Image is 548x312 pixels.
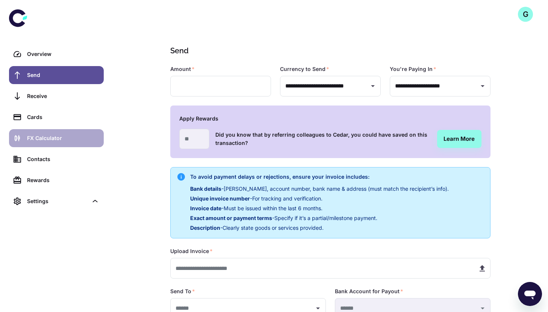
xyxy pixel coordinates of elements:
p: - For tracking and verification. [190,194,449,203]
div: Cards [27,113,99,121]
p: - Specify if it’s a partial/milestone payment. [190,214,449,222]
div: FX Calculator [27,134,99,142]
p: - Clearly state goods or services provided. [190,224,449,232]
span: Unique invoice number [190,195,250,202]
label: Upload Invoice [170,247,213,255]
div: Settings [9,192,104,210]
label: Amount [170,65,195,73]
button: Open [368,81,378,91]
a: Overview [9,45,104,63]
span: Bank details [190,185,221,192]
iframe: Button to launch messaging window [518,282,542,306]
p: - [PERSON_NAME], account number, bank name & address (must match the recipient’s info). [190,185,449,193]
a: FX Calculator [9,129,104,147]
label: You're Paying In [390,65,436,73]
div: Send [27,71,99,79]
a: Rewards [9,171,104,189]
label: Currency to Send [280,65,329,73]
label: Send To [170,288,195,295]
a: Learn More [437,130,481,148]
button: G [518,7,533,22]
button: Open [477,81,488,91]
div: Contacts [27,155,99,163]
a: Cards [9,108,104,126]
span: Description [190,225,220,231]
div: Settings [27,197,88,205]
h6: Did you know that by referring colleagues to Cedar, you could have saved on this transaction? [215,131,431,147]
a: Contacts [9,150,104,168]
h6: Apply Rewards [179,115,481,123]
h6: To avoid payment delays or rejections, ensure your invoice includes: [190,173,449,181]
div: Receive [27,92,99,100]
a: Send [9,66,104,84]
span: Exact amount or payment terms [190,215,272,221]
h1: Send [170,45,487,56]
div: Overview [27,50,99,58]
div: Rewards [27,176,99,184]
span: Invoice date [190,205,221,211]
label: Bank Account for Payout [335,288,403,295]
p: - Must be issued within the last 6 months. [190,204,449,213]
a: Receive [9,87,104,105]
